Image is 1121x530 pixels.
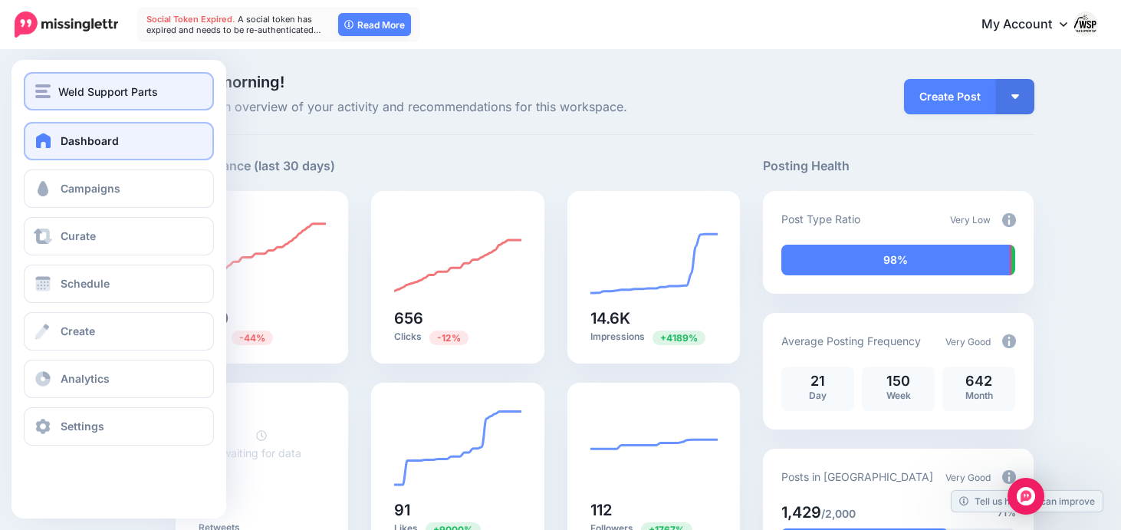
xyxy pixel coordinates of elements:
a: Schedule [24,265,214,303]
p: Posts [199,330,326,344]
button: Weld Support Parts [24,72,214,110]
img: menu.png [35,84,51,98]
span: Month [965,390,993,401]
p: 150 [870,374,927,388]
img: info-circle-grey.png [1002,334,1016,348]
a: Curate [24,217,214,255]
p: Post Type Ratio [781,210,860,228]
img: info-circle-grey.png [1002,213,1016,227]
span: /2,000 [821,507,856,520]
a: Read More [338,13,411,36]
span: Schedule [61,277,110,290]
span: Very Good [945,336,991,347]
span: Social Token Expired. [146,14,235,25]
a: Tell us how we can improve [952,491,1103,512]
h5: 91 [394,502,521,518]
h5: 0 [199,502,326,518]
div: 1% of your posts in the last 30 days have been from Curated content [1010,245,1011,275]
span: Very Low [950,214,991,225]
span: Settings [61,420,104,433]
a: Dashboard [24,122,214,160]
h5: Performance (last 30 days) [176,156,335,176]
a: waiting for data [222,429,301,459]
span: 71% [998,505,1016,521]
span: Good morning! [176,73,284,91]
img: info-circle-grey.png [1002,470,1016,484]
p: 21 [789,374,847,388]
span: Curate [61,229,96,242]
span: Dashboard [61,134,119,147]
span: Analytics [61,372,110,385]
span: Previous period: 341 [653,331,705,345]
span: A social token has expired and needs to be re-authenticated… [146,14,321,35]
span: 1,429 [781,503,821,522]
span: Weld Support Parts [58,83,158,100]
a: Create [24,312,214,351]
span: Create [61,324,95,337]
p: Posts in [GEOGRAPHIC_DATA] [781,468,933,486]
h5: 656 [394,311,521,326]
h5: 430 [199,311,326,326]
h5: 14.6K [590,311,718,326]
span: Campaigns [61,182,120,195]
h5: 112 [590,502,718,518]
span: Week [886,390,911,401]
a: Create Post [904,79,996,114]
p: Clicks [394,330,521,344]
span: Here's an overview of your activity and recommendations for this workspace. [176,97,741,117]
a: Campaigns [24,170,214,208]
p: Impressions [590,330,718,344]
a: Settings [24,407,214,446]
h5: Posting Health [763,156,1034,176]
div: 2% of your posts in the last 30 days were manually created (i.e. were not from Drip Campaigns or ... [1011,245,1016,275]
div: 98% of your posts in the last 30 days have been from Drip Campaigns [781,245,1010,275]
p: 642 [950,374,1008,388]
span: Previous period: 765 [232,331,273,345]
span: Day [809,390,827,401]
span: Previous period: 743 [429,331,468,345]
span: Very Good [945,472,991,483]
div: Open Intercom Messenger [1008,478,1044,515]
img: arrow-down-white.png [1011,94,1019,99]
a: Analytics [24,360,214,398]
img: Missinglettr [15,12,118,38]
p: Average Posting Frequency [781,332,921,350]
a: My Account [966,6,1098,44]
